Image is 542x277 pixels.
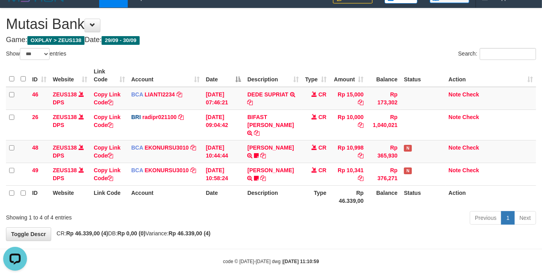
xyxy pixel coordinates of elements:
small: code © [DATE]-[DATE] dwg | [223,259,319,264]
label: Search: [458,48,536,60]
td: Rp 376,271 [367,163,401,185]
strong: Rp 0,00 (0) [117,230,146,237]
a: LIANTI2234 [144,91,175,98]
a: Check [463,167,479,173]
a: Note [449,114,461,120]
th: Account: activate to sort column ascending [128,64,203,87]
a: EKONURSU3010 [144,144,188,151]
a: 1 [501,211,515,225]
strong: Rp 46.339,00 (4) [169,230,211,237]
a: ZEUS138 [53,91,77,98]
span: Has Note [404,145,412,152]
a: ZEUS138 [53,114,77,120]
th: Action [446,185,536,208]
td: [DATE] 09:04:42 [203,110,244,140]
a: Copy Rp 10,000 to clipboard [358,122,364,128]
a: Check [463,91,479,98]
th: Website [50,185,90,208]
th: Link Code [90,185,128,208]
a: ZEUS138 [53,144,77,151]
a: Copy EKONURSU3010 to clipboard [190,167,196,173]
strong: [DATE] 11:10:59 [283,259,319,264]
th: Rp 46.339,00 [330,185,367,208]
th: Date: activate to sort column descending [203,64,244,87]
a: Copy INDRA MAULUD to clipboard [260,175,266,181]
span: CR [319,144,327,151]
th: Description [244,185,302,208]
a: Copy Rp 10,998 to clipboard [358,152,364,159]
a: Note [449,91,461,98]
td: DPS [50,87,90,110]
h1: Mutasi Bank [6,16,536,32]
div: Showing 1 to 4 of 4 entries [6,210,220,221]
a: Copy Link Code [94,144,121,159]
th: Status [401,64,445,87]
th: ID: activate to sort column ascending [29,64,50,87]
a: ZEUS138 [53,167,77,173]
a: Copy Link Code [94,167,121,181]
h4: Game: Date: [6,36,536,44]
span: CR: DB: Variance: [53,230,211,237]
th: Link Code: activate to sort column ascending [90,64,128,87]
span: Has Note [404,167,412,174]
button: Open LiveChat chat widget [3,3,27,27]
td: [DATE] 10:58:24 [203,163,244,185]
th: ID [29,185,50,208]
a: [PERSON_NAME] [248,144,294,151]
span: BCA [131,167,143,173]
th: Amount: activate to sort column ascending [330,64,367,87]
span: CR [319,114,327,120]
th: Balance [367,185,401,208]
td: Rp 173,302 [367,87,401,110]
td: DPS [50,163,90,185]
th: Website: activate to sort column ascending [50,64,90,87]
span: CR [319,167,327,173]
th: Description: activate to sort column ascending [244,64,302,87]
td: Rp 10,000 [330,110,367,140]
span: 49 [32,167,38,173]
a: Next [514,211,536,225]
label: Show entries [6,48,66,60]
span: BCA [131,144,143,151]
th: Action: activate to sort column ascending [446,64,536,87]
th: Date [203,185,244,208]
a: Copy BIFAST ERIKA S PAUN to clipboard [254,130,259,136]
td: Rp 10,341 [330,163,367,185]
a: Copy Link Code [94,91,121,106]
a: Copy radipr021100 to clipboard [178,114,184,120]
span: 46 [32,91,38,98]
a: Check [463,144,479,151]
th: Status [401,185,445,208]
a: Note [449,167,461,173]
td: DPS [50,140,90,163]
span: OXPLAY > ZEUS138 [27,36,85,45]
a: Note [449,144,461,151]
span: 29/09 - 30/09 [102,36,140,45]
span: BCA [131,91,143,98]
a: Copy DEDE SUPRIAT to clipboard [248,99,253,106]
th: Type [302,185,330,208]
span: 48 [32,144,38,151]
a: EKONURSU3010 [144,167,188,173]
a: Copy LIANTI2234 to clipboard [177,91,182,98]
span: 26 [32,114,38,120]
input: Search: [480,48,536,60]
a: [PERSON_NAME] [248,167,294,173]
span: BRI [131,114,141,120]
th: Balance [367,64,401,87]
td: [DATE] 10:44:44 [203,140,244,163]
th: Account [128,185,203,208]
td: Rp 10,998 [330,140,367,163]
a: Copy Link Code [94,114,121,128]
select: Showentries [20,48,50,60]
a: Copy VINCENT GUNAWAN to clipboard [260,152,266,159]
a: Previous [470,211,502,225]
th: Type: activate to sort column ascending [302,64,330,87]
a: radipr021100 [142,114,177,120]
a: Copy Rp 10,341 to clipboard [358,175,364,181]
td: [DATE] 07:46:21 [203,87,244,110]
a: Check [463,114,479,120]
a: DEDE SUPRIAT [248,91,288,98]
td: Rp 365,930 [367,140,401,163]
a: BIFAST [PERSON_NAME] [248,114,294,128]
